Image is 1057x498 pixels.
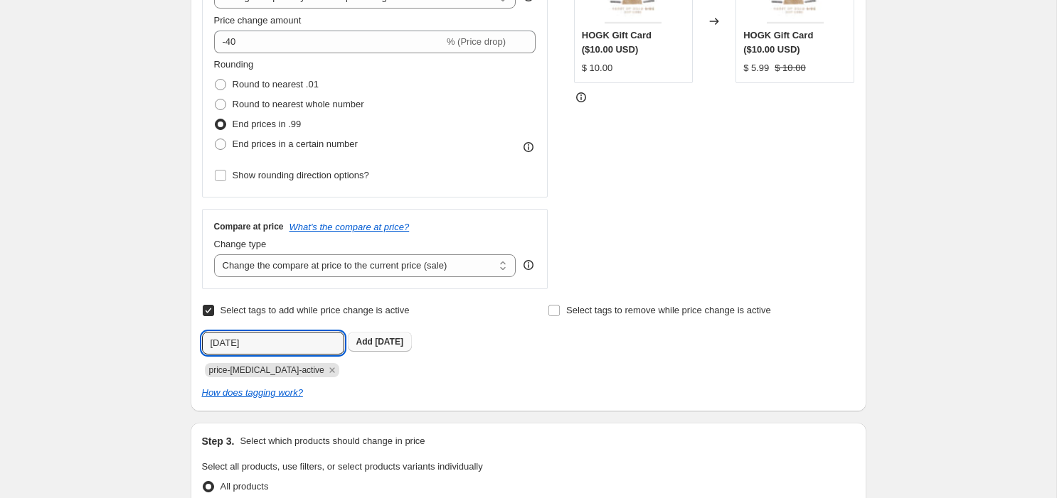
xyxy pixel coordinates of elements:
span: End prices in a certain number [233,139,358,149]
button: What's the compare at price? [290,222,410,232]
span: Change type [214,239,267,249]
span: Select tags to remove while price change is active [566,305,771,315]
div: help [521,258,536,272]
span: All products [221,481,269,492]
p: Select which products should change in price [240,434,425,448]
span: price-change-job-active [209,365,324,375]
span: % (Price drop) [447,36,506,47]
span: Price change amount [214,15,302,26]
div: $ 10.00 [582,61,612,75]
b: Add [356,337,373,347]
span: HOGK Gift Card ($10.00 USD) [582,30,652,55]
span: Select all products, use filters, or select products variants individually [202,461,483,472]
span: Round to nearest .01 [233,79,319,90]
input: -15 [214,31,444,53]
input: Select tags to add [202,332,344,354]
div: $ 5.99 [743,61,769,75]
strike: $ 10.00 [775,61,805,75]
a: How does tagging work? [202,387,303,398]
span: [DATE] [375,337,403,347]
span: Select tags to add while price change is active [221,305,410,315]
span: Show rounding direction options? [233,170,369,180]
span: Round to nearest whole number [233,99,364,109]
span: Rounding [214,59,254,70]
h2: Step 3. [202,434,235,448]
button: Add [DATE] [348,332,412,352]
span: End prices in .99 [233,119,302,129]
button: Remove price-change-job-active [326,364,339,377]
h3: Compare at price [214,221,284,232]
span: HOGK Gift Card ($10.00 USD) [743,30,813,55]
